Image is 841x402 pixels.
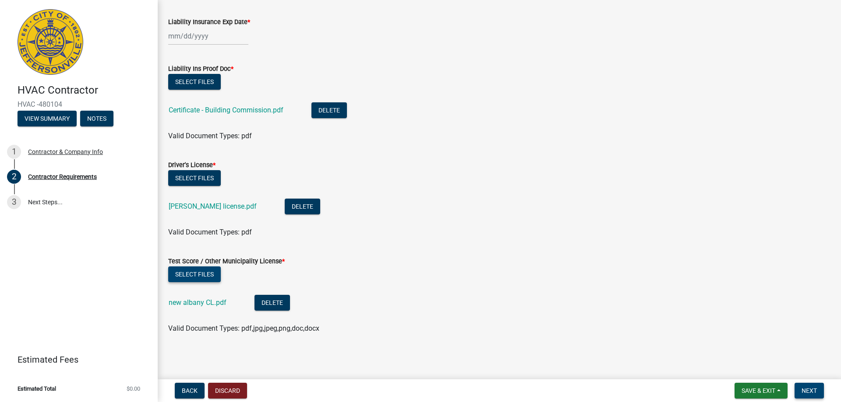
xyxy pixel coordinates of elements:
button: Back [175,383,205,399]
div: Contractor & Company Info [28,149,103,155]
label: Liability Ins Proof Doc [168,66,233,72]
span: Back [182,387,198,394]
button: Notes [80,111,113,126]
img: City of Jeffersonville, Indiana [18,9,83,75]
button: Select files [168,74,221,90]
div: 2 [7,170,21,184]
div: 3 [7,195,21,209]
wm-modal-confirm: Summary [18,115,77,122]
button: Delete [285,199,320,214]
span: Valid Document Types: pdf [168,132,252,140]
button: Select files [168,266,221,282]
span: Valid Document Types: pdf,jpg,jpeg,png,doc,docx [168,324,319,332]
div: Contractor Requirements [28,174,97,180]
a: new albany CL.pdf [169,298,226,307]
span: $0.00 [127,386,140,392]
wm-modal-confirm: Delete Document [311,107,347,115]
input: mm/dd/yyyy [168,27,248,45]
button: Delete [311,102,347,118]
label: Driver's License [168,162,216,168]
a: Certificate - Building Commission.pdf [169,106,283,114]
div: 1 [7,145,21,159]
span: HVAC -480104 [18,100,140,108]
span: Next [802,387,817,394]
label: Liability Insurance Exp Date [168,19,250,25]
button: Delete [254,295,290,311]
span: Estimated Total [18,386,56,392]
a: Estimated Fees [7,351,144,368]
label: Test Score / Other Municipality License [168,259,285,265]
a: [PERSON_NAME] license.pdf [169,202,257,210]
button: View Summary [18,111,77,126]
button: Select files [168,170,221,186]
wm-modal-confirm: Delete Document [285,203,320,211]
span: Valid Document Types: pdf [168,228,252,236]
button: Discard [208,383,247,399]
h4: HVAC Contractor [18,84,151,97]
span: Save & Exit [742,387,775,394]
button: Next [795,383,824,399]
button: Save & Exit [735,383,788,399]
wm-modal-confirm: Delete Document [254,299,290,308]
wm-modal-confirm: Notes [80,115,113,122]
